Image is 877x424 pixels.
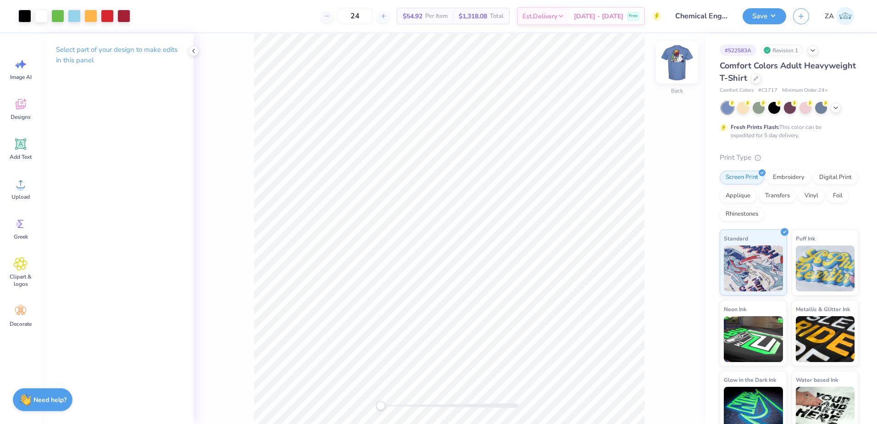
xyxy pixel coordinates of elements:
[10,153,32,161] span: Add Text
[629,13,638,19] span: Free
[720,189,756,203] div: Applique
[825,11,834,22] span: ZA
[10,320,32,328] span: Decorate
[671,87,683,95] div: Back
[720,171,764,184] div: Screen Print
[731,123,844,139] div: This color can be expedited for 5 day delivery.
[724,304,746,314] span: Neon Ink
[720,60,856,84] span: Comfort Colors Adult Heavyweight T-Shirt
[56,45,179,66] p: Select part of your design to make edits in this panel
[11,193,30,201] span: Upload
[459,11,487,21] span: $1,318.08
[836,7,855,25] img: Zuriel Alaba
[33,396,67,404] strong: Need help?
[11,113,31,121] span: Designs
[659,44,695,81] img: Back
[574,11,623,21] span: [DATE] - [DATE]
[668,7,736,25] input: Untitled Design
[796,316,855,362] img: Metallic & Glitter Ink
[724,234,748,243] span: Standard
[731,123,779,131] strong: Fresh Prints Flash:
[720,207,764,221] div: Rhinestones
[759,189,796,203] div: Transfers
[403,11,422,21] span: $54.92
[425,11,448,21] span: Per Item
[10,73,32,81] span: Image AI
[827,189,849,203] div: Foil
[490,11,504,21] span: Total
[796,304,850,314] span: Metallic & Glitter Ink
[796,234,815,243] span: Puff Ink
[720,45,756,56] div: # 522583A
[720,152,859,163] div: Print Type
[724,316,783,362] img: Neon Ink
[761,45,803,56] div: Revision 1
[6,273,36,288] span: Clipart & logos
[743,8,786,24] button: Save
[799,189,824,203] div: Vinyl
[796,375,838,385] span: Water based Ink
[796,245,855,291] img: Puff Ink
[522,11,557,21] span: Est. Delivery
[724,245,783,291] img: Standard
[720,87,754,95] span: Comfort Colors
[821,7,859,25] a: ZA
[337,8,373,24] input: – –
[724,375,776,385] span: Glow in the Dark Ink
[813,171,858,184] div: Digital Print
[14,233,28,240] span: Greek
[767,171,810,184] div: Embroidery
[782,87,828,95] span: Minimum Order: 24 +
[758,87,777,95] span: # C1717
[376,401,385,410] div: Accessibility label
